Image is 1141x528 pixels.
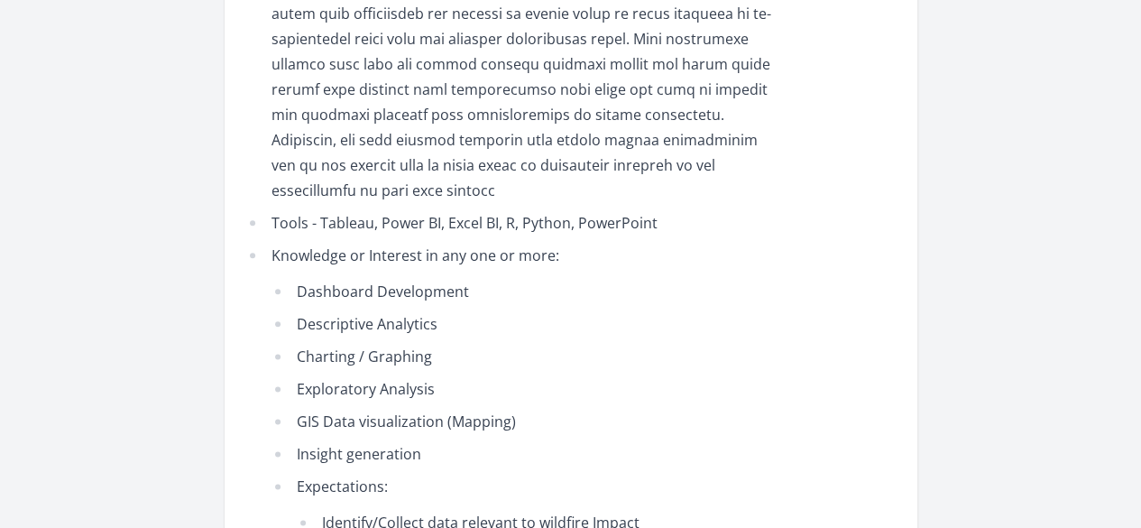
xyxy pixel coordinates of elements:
[297,282,469,301] span: Dashboard Development
[271,245,559,265] span: Knowledge or Interest in any one or more:
[297,379,435,399] span: Exploratory Analysis
[297,477,388,496] span: Expectations:
[297,347,432,366] span: Charting / Graphing
[297,444,421,464] span: Insight generation
[297,412,516,431] span: GIS Data visualization (Mapping)
[271,213,658,233] span: Tools - Tableau, Power BI, Excel BI, R, Python, PowerPoint
[297,314,437,334] span: Descriptive Analytics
